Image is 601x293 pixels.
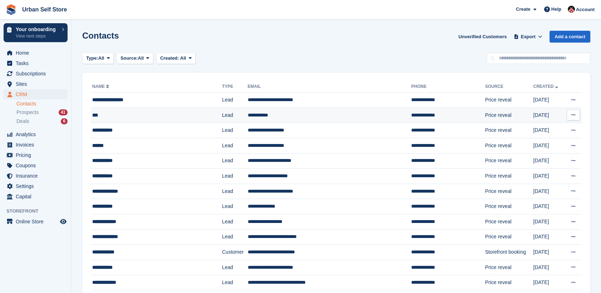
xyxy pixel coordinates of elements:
span: CRM [16,89,59,99]
td: Storefront booking [485,245,533,260]
span: Export [521,33,536,40]
span: Sites [16,79,59,89]
span: All [180,55,186,61]
td: Price reveal [485,108,533,123]
td: Lead [222,275,248,290]
span: Insurance [16,171,59,181]
span: Analytics [16,129,59,139]
td: Price reveal [485,153,533,169]
td: Lead [222,169,248,184]
td: [DATE] [533,184,564,199]
span: Help [551,6,561,13]
a: Urban Self Store [19,4,70,15]
td: Lead [222,108,248,123]
a: menu [4,79,68,89]
a: menu [4,48,68,58]
img: Josh Marshall [568,6,575,13]
a: Your onboarding View next steps [4,23,68,42]
td: Price reveal [485,229,533,245]
td: [DATE] [533,214,564,229]
td: [DATE] [533,153,564,169]
button: Type: All [82,53,114,64]
a: menu [4,58,68,68]
span: Settings [16,181,59,191]
span: Pricing [16,150,59,160]
span: Capital [16,192,59,202]
button: Export [512,31,544,43]
a: Prospects 41 [16,109,68,116]
td: Lead [222,260,248,275]
td: [DATE] [533,199,564,214]
div: 6 [61,118,68,124]
a: Name [92,84,110,89]
a: menu [4,140,68,150]
td: [DATE] [533,229,564,245]
th: Email [247,81,411,93]
span: Subscriptions [16,69,59,79]
a: menu [4,192,68,202]
a: menu [4,217,68,227]
td: [DATE] [533,138,564,153]
a: Add a contact [550,31,590,43]
td: [DATE] [533,245,564,260]
td: [DATE] [533,169,564,184]
td: Lead [222,199,248,214]
span: Account [576,6,595,13]
span: Type: [86,55,98,62]
span: Home [16,48,59,58]
td: [DATE] [533,275,564,290]
a: Created [533,84,559,89]
td: Price reveal [485,169,533,184]
a: menu [4,181,68,191]
span: Prospects [16,109,39,116]
td: Price reveal [485,275,533,290]
td: Price reveal [485,123,533,138]
td: Lead [222,93,248,108]
a: menu [4,129,68,139]
td: Price reveal [485,93,533,108]
span: Storefront [6,208,71,215]
td: Price reveal [485,199,533,214]
span: Source: [120,55,138,62]
a: Contacts [16,100,68,107]
a: Preview store [59,217,68,226]
td: [DATE] [533,108,564,123]
span: Tasks [16,58,59,68]
td: Lead [222,229,248,245]
img: stora-icon-8386f47178a22dfd0bd8f6a31ec36ba5ce8667c1dd55bd0f319d3a0aa187defe.svg [6,4,16,15]
td: Lead [222,184,248,199]
span: Created: [160,55,179,61]
p: View next steps [16,33,58,39]
td: [DATE] [533,123,564,138]
div: 41 [59,109,68,115]
td: Price reveal [485,214,533,229]
span: Online Store [16,217,59,227]
td: Lead [222,138,248,153]
td: [DATE] [533,260,564,275]
td: Customer [222,245,248,260]
a: Deals 6 [16,118,68,125]
span: Invoices [16,140,59,150]
a: Unverified Customers [455,31,509,43]
span: Deals [16,118,29,125]
td: Price reveal [485,138,533,153]
td: Price reveal [485,260,533,275]
a: menu [4,171,68,181]
h1: Contacts [82,31,119,40]
td: Lead [222,214,248,229]
span: All [98,55,104,62]
span: Create [516,6,530,13]
button: Created: All [156,53,196,64]
a: menu [4,69,68,79]
td: [DATE] [533,93,564,108]
a: menu [4,160,68,170]
a: menu [4,89,68,99]
p: Your onboarding [16,27,58,32]
td: Lead [222,153,248,169]
th: Type [222,81,248,93]
a: menu [4,150,68,160]
button: Source: All [117,53,153,64]
td: Price reveal [485,184,533,199]
th: Source [485,81,533,93]
th: Phone [411,81,485,93]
